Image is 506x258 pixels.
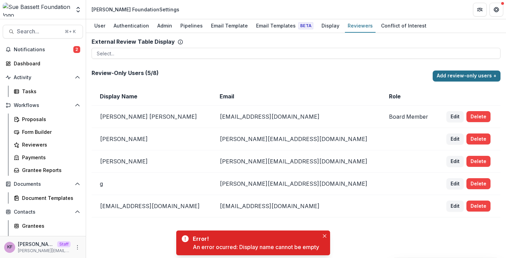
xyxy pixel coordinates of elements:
[111,19,152,33] a: Authentication
[193,243,319,251] div: An error ocurred: Display name cannot be empty
[193,235,316,243] div: Error!
[14,181,72,187] span: Documents
[389,113,430,120] p: Board Member
[11,86,83,97] a: Tasks
[3,206,83,217] button: Open Contacts
[7,245,12,249] div: Kyle Ford
[220,180,372,187] p: [PERSON_NAME][EMAIL_ADDRESS][DOMAIN_NAME]
[22,128,77,136] div: Form Builder
[489,3,503,17] button: Get Help
[3,58,83,69] a: Dashboard
[319,19,342,33] a: Display
[100,136,203,142] p: [PERSON_NAME]
[220,203,372,209] p: [EMAIL_ADDRESS][DOMAIN_NAME]
[446,201,464,212] button: Edit
[11,126,83,138] a: Form Builder
[220,113,372,120] p: [EMAIL_ADDRESS][DOMAIN_NAME]
[92,70,430,76] h2: Review-Only Users ( 5 / 8 )
[378,21,429,31] div: Conflict of Interest
[111,21,152,31] div: Authentication
[381,87,438,106] td: Role
[14,103,72,108] span: Workflows
[433,71,500,82] button: Add review-only users +
[208,21,251,31] div: Email Template
[466,111,491,122] button: Delete
[92,6,179,13] div: [PERSON_NAME] Foundation Settings
[11,139,83,150] a: Reviewers
[63,28,77,35] div: ⌘ + K
[3,25,83,39] button: Search...
[100,203,203,209] p: [EMAIL_ADDRESS][DOMAIN_NAME]
[14,47,73,53] span: Notifications
[14,75,72,80] span: Activity
[11,152,83,163] a: Payments
[89,4,182,14] nav: breadcrumb
[155,19,175,33] a: Admin
[73,46,80,53] span: 2
[178,21,205,31] div: Pipelines
[378,19,429,33] a: Conflict of Interest
[22,116,77,123] div: Proposals
[73,243,82,251] button: More
[466,156,491,167] button: Delete
[92,19,108,33] a: User
[92,21,108,31] div: User
[57,241,71,247] p: Staff
[320,232,329,240] button: Close
[92,39,175,45] h2: External Review Table Display
[22,154,77,161] div: Payments
[73,3,83,17] button: Open entity switcher
[466,133,491,144] button: Delete
[446,156,464,167] button: Edit
[14,60,77,67] div: Dashboard
[3,44,83,55] button: Notifications2
[473,3,487,17] button: Partners
[22,235,77,242] div: Communications
[3,3,71,17] img: Sue Bassett Foundation logo
[22,194,77,202] div: Document Templates
[3,179,83,190] button: Open Documents
[466,201,491,212] button: Delete
[155,21,175,31] div: Admin
[11,233,83,244] a: Communications
[11,114,83,125] a: Proposals
[253,19,316,33] a: Email Templates Beta
[22,141,77,148] div: Reviewers
[17,28,61,35] span: Search...
[100,158,203,165] p: [PERSON_NAME]
[22,222,77,229] div: Grantees
[11,192,83,204] a: Document Templates
[345,19,376,33] a: Reviewers
[3,100,83,111] button: Open Workflows
[345,21,376,31] div: Reviewers
[14,209,72,215] span: Contacts
[466,178,491,189] button: Delete
[446,178,464,189] button: Edit
[100,113,203,120] p: [PERSON_NAME] [PERSON_NAME]
[220,158,372,165] p: [PERSON_NAME][EMAIL_ADDRESS][DOMAIN_NAME]
[22,88,77,95] div: Tasks
[11,220,83,232] a: Grantees
[208,19,251,33] a: Email Template
[211,87,380,106] td: Email
[100,180,203,187] p: g
[298,22,313,29] span: Beta
[3,72,83,83] button: Open Activity
[446,133,464,144] button: Edit
[178,19,205,33] a: Pipelines
[11,164,83,176] a: Grantee Reports
[319,21,342,31] div: Display
[18,248,71,254] p: [PERSON_NAME][EMAIL_ADDRESS][DOMAIN_NAME]
[220,136,372,142] p: [PERSON_NAME][EMAIL_ADDRESS][DOMAIN_NAME]
[92,87,211,106] td: Display Name
[22,166,77,174] div: Grantee Reports
[446,111,464,122] button: Edit
[18,240,54,248] p: [PERSON_NAME]
[253,21,316,31] div: Email Templates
